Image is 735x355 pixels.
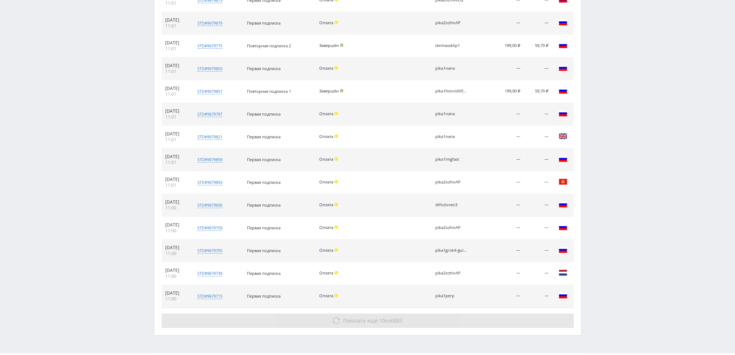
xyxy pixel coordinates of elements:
[559,41,567,49] img: rus.png
[334,112,338,115] span: Холд
[435,66,468,71] div: pika1nana
[165,251,187,256] div: 11:00
[165,23,187,29] div: 11:01
[319,65,333,71] span: Оплата
[334,225,338,229] span: Холд
[197,293,222,299] div: std#9679715
[486,148,524,171] td: —
[334,203,338,206] span: Холд
[319,247,333,253] span: Оплата
[319,20,333,25] span: Оплата
[247,225,281,230] span: Первая подписка
[435,248,468,253] div: pika1grok4-guide
[197,43,222,49] div: std#9679775
[524,285,552,308] td: —
[524,126,552,148] td: —
[165,46,187,52] div: 11:01
[165,86,187,91] div: [DATE]
[559,86,567,95] img: rus.png
[319,293,333,298] span: Оплата
[319,225,333,230] span: Оплата
[486,80,524,103] td: 199,00 ₽
[247,66,281,71] span: Первая подписка
[334,66,338,70] span: Холд
[165,91,187,97] div: 11:01
[435,134,468,139] div: pika1nana
[319,179,333,185] span: Оплата
[559,132,567,140] img: gbr.png
[165,290,187,296] div: [DATE]
[524,35,552,57] td: 59,70 ₽
[197,270,222,276] div: std#9679739
[343,317,402,324] span: из
[319,202,333,207] span: Оплата
[486,239,524,262] td: —
[319,43,339,48] span: Завершён
[247,157,281,162] span: Первая подписка
[486,12,524,35] td: —
[524,194,552,217] td: —
[435,271,468,276] div: pika2ozhivAP
[197,179,222,185] div: std#9679893
[165,108,187,114] div: [DATE]
[486,103,524,126] td: —
[247,20,281,26] span: Первая подписка
[334,294,338,297] span: Холд
[486,171,524,194] td: —
[165,199,187,205] div: [DATE]
[319,88,339,94] span: Завершён
[524,12,552,35] td: —
[524,80,552,103] td: 59,70 ₽
[340,43,343,47] span: Подтвержден
[524,262,552,285] td: —
[435,157,468,162] div: pika1imgfast
[486,126,524,148] td: —
[247,202,281,208] span: Первая подписка
[486,262,524,285] td: —
[559,109,567,118] img: rus.png
[486,217,524,239] td: —
[165,131,187,137] div: [DATE]
[165,273,187,279] div: 11:00
[486,35,524,57] td: 199,00 ₽
[165,0,187,6] div: 11:01
[165,245,187,251] div: [DATE]
[435,21,468,25] div: pika2ozhivAP
[334,271,338,274] span: Холд
[165,177,187,182] div: [DATE]
[247,270,281,276] span: Первая подписка
[524,171,552,194] td: —
[524,103,552,126] td: —
[165,228,187,234] div: 11:00
[559,246,567,254] img: rus.png
[165,69,187,74] div: 11:01
[165,268,187,273] div: [DATE]
[340,89,343,92] span: Подтвержден
[247,88,291,94] span: Повторная подписка 1
[197,111,222,117] div: std#9679797
[165,154,187,160] div: [DATE]
[559,291,567,300] img: rus.png
[319,134,333,139] span: Оплата
[435,203,468,207] div: dtfozivveo3
[162,313,574,328] button: Показать ещё 10из6883
[524,239,552,262] td: —
[197,20,222,26] div: std#9679879
[165,205,187,211] div: 11:00
[197,88,222,94] div: std#9679857
[197,134,222,140] div: std#9679821
[559,155,567,163] img: rus.png
[334,157,338,161] span: Холд
[559,223,567,231] img: rus.png
[559,177,567,186] img: kgz.png
[165,40,187,46] div: [DATE]
[165,160,187,165] div: 11:01
[435,294,468,298] div: pika1perp
[197,248,222,254] div: std#9679705
[559,200,567,209] img: rus.png
[435,112,468,116] div: pika1nana
[334,248,338,252] span: Холд
[165,63,187,69] div: [DATE]
[247,111,281,117] span: Первая подписка
[524,217,552,239] td: —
